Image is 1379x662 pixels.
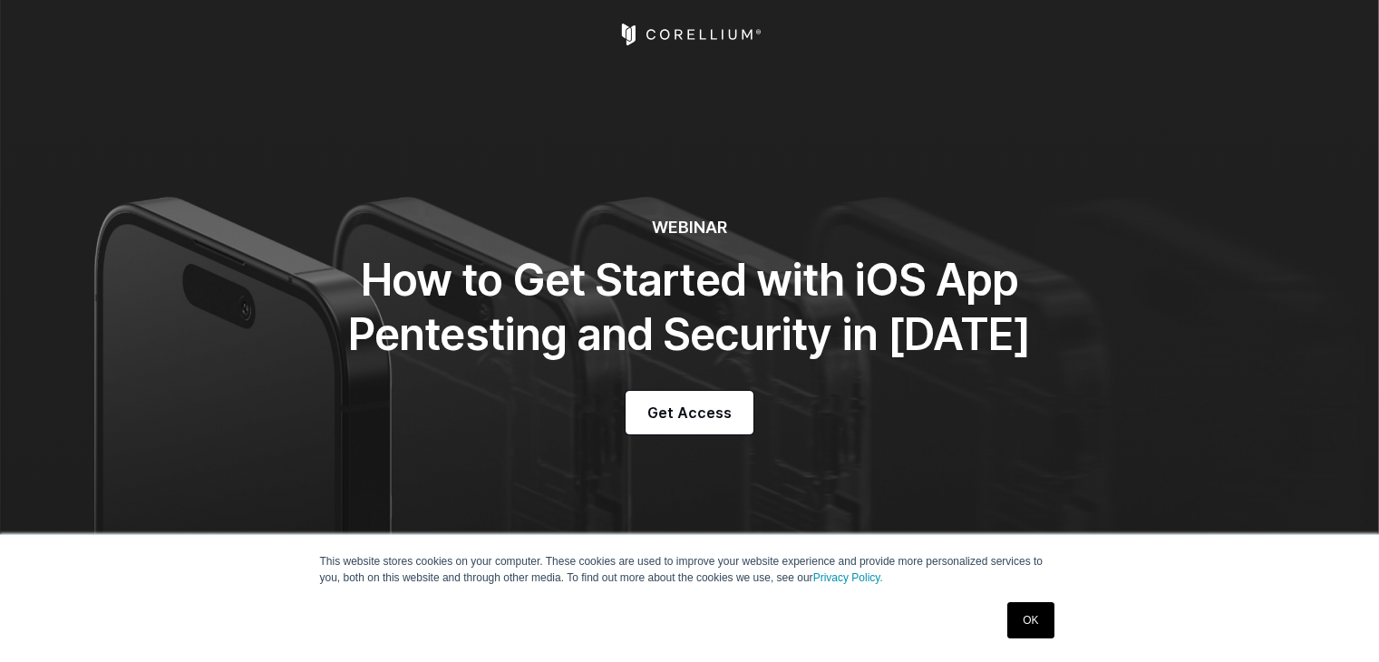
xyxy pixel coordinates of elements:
a: Corellium Home [617,24,762,45]
a: Get Access [626,391,753,434]
a: OK [1007,602,1054,638]
h1: How to Get Started with iOS App Pentesting and Security in [DATE] [282,253,1098,362]
p: This website stores cookies on your computer. These cookies are used to improve your website expe... [320,553,1060,586]
h6: WEBINAR [282,218,1098,239]
span: Get Access [647,402,732,423]
a: Privacy Policy. [813,571,883,584]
